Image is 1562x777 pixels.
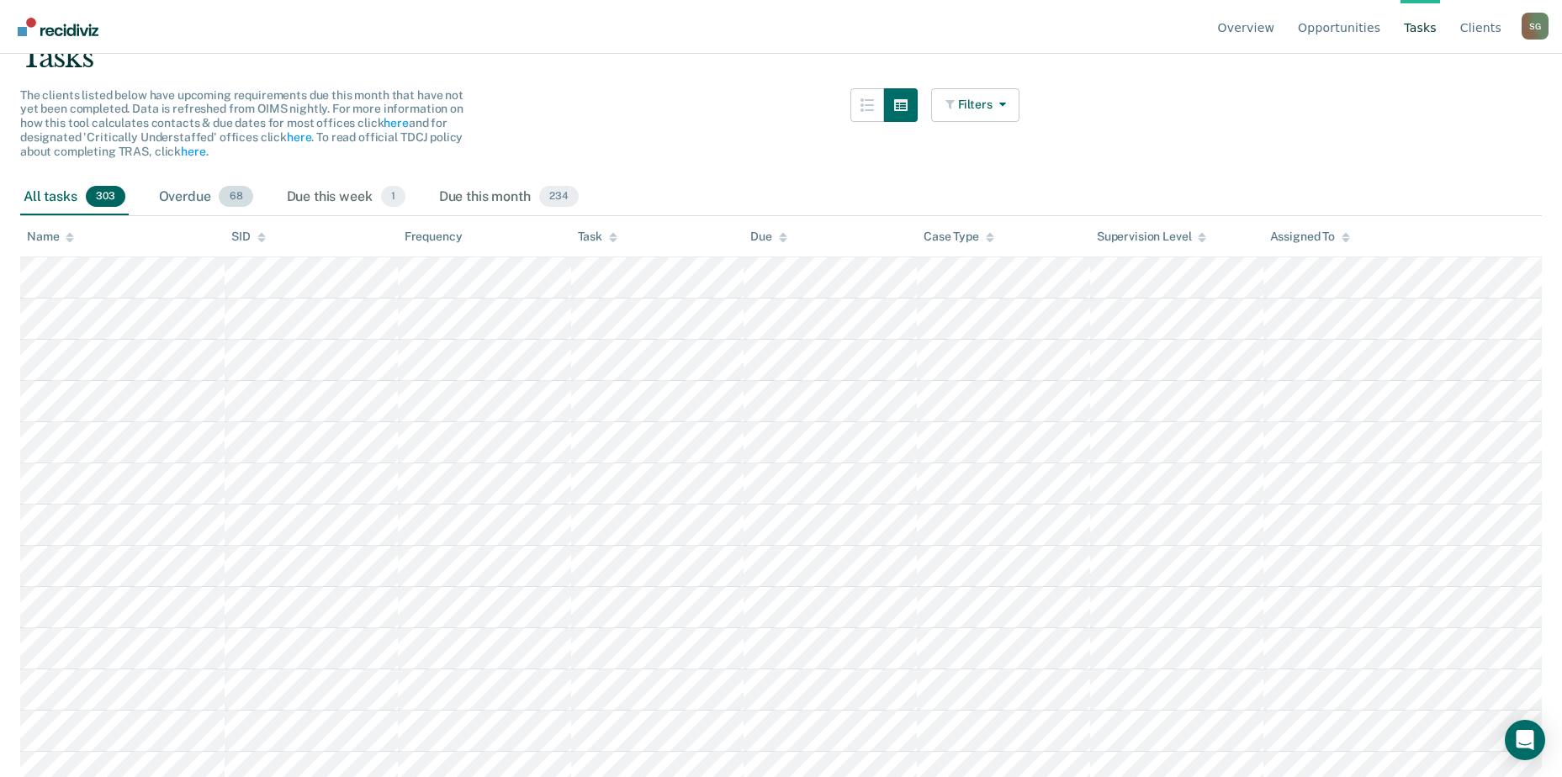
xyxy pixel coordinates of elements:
button: Profile dropdown button [1522,13,1549,40]
div: Tasks [20,40,1542,75]
div: Overdue68 [156,179,257,216]
div: Name [27,230,74,244]
div: Assigned To [1270,230,1350,244]
div: Open Intercom Messenger [1505,720,1545,760]
div: S G [1522,13,1549,40]
div: All tasks303 [20,179,129,216]
div: Case Type [924,230,994,244]
a: here [384,116,408,129]
span: 234 [539,186,579,208]
div: Due this week1 [283,179,409,216]
span: 1 [381,186,405,208]
a: here [181,145,205,158]
span: 303 [86,186,125,208]
div: SID [231,230,266,244]
span: 68 [219,186,252,208]
a: here [287,130,311,144]
button: Filters [931,88,1020,122]
div: Due [750,230,787,244]
div: Task [578,230,617,244]
div: Frequency [405,230,463,244]
div: Supervision Level [1097,230,1207,244]
span: The clients listed below have upcoming requirements due this month that have not yet been complet... [20,88,463,158]
div: Due this month234 [436,179,582,216]
img: Recidiviz [18,18,98,36]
